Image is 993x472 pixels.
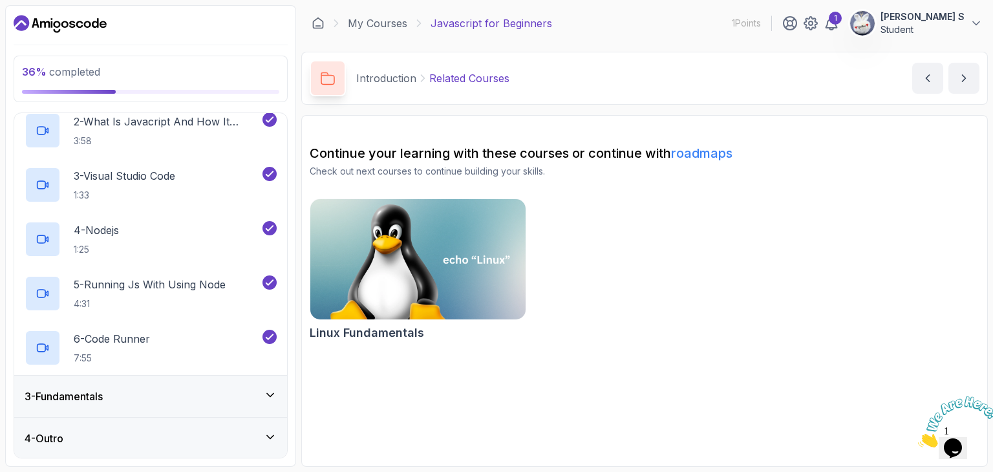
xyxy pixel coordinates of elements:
[74,168,175,184] p: 3 - Visual Studio Code
[310,165,979,178] p: Check out next courses to continue building your skills.
[5,5,85,56] img: Chat attention grabber
[74,297,226,310] p: 4:31
[671,145,732,161] a: roadmaps
[14,376,287,417] button: 3-Fundamentals
[429,70,509,86] p: Related Courses
[74,352,150,365] p: 7:55
[5,5,10,16] span: 1
[14,418,287,459] button: 4-Outro
[25,221,277,257] button: 4-Nodejs1:25
[824,16,839,31] a: 1
[74,277,226,292] p: 5 - Running Js With Using Node
[829,12,842,25] div: 1
[310,198,526,342] a: Linux Fundamentals cardLinux Fundamentals
[431,16,552,31] p: Javascript for Beginners
[348,16,407,31] a: My Courses
[74,243,119,256] p: 1:25
[74,114,260,129] p: 2 - What Is Javacript And How It Works
[25,431,63,446] h3: 4 - Outro
[850,11,875,36] img: user profile image
[849,10,983,36] button: user profile image[PERSON_NAME] SStudent
[74,222,119,238] p: 4 - Nodejs
[310,199,526,319] img: Linux Fundamentals card
[22,65,47,78] span: 36 %
[310,144,979,162] h2: Continue your learning with these courses or continue with
[881,23,965,36] p: Student
[74,189,175,202] p: 1:33
[913,391,993,453] iframe: chat widget
[25,113,277,149] button: 2-What Is Javacript And How It Works3:58
[74,134,260,147] p: 3:58
[14,14,107,34] a: Dashboard
[25,389,103,404] h3: 3 - Fundamentals
[74,331,150,347] p: 6 - Code Runner
[356,70,416,86] p: Introduction
[25,275,277,312] button: 5-Running Js With Using Node4:31
[310,324,424,342] h2: Linux Fundamentals
[732,17,761,30] p: 1 Points
[948,63,979,94] button: next content
[22,65,100,78] span: completed
[25,167,277,203] button: 3-Visual Studio Code1:33
[312,17,325,30] a: Dashboard
[912,63,943,94] button: previous content
[881,10,965,23] p: [PERSON_NAME] S
[25,330,277,366] button: 6-Code Runner7:55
